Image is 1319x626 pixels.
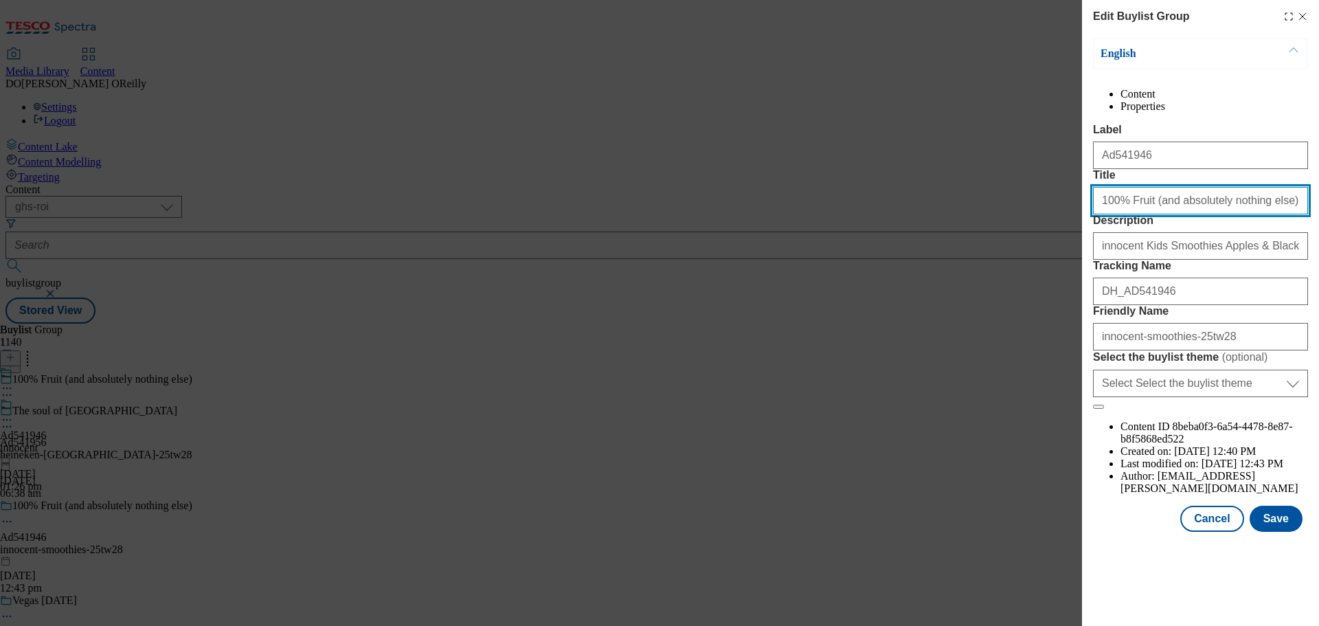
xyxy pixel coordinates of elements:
[1093,278,1308,305] input: Enter Tracking Name
[1101,47,1245,60] p: English
[1120,470,1308,495] li: Author:
[1120,421,1293,445] span: 8beba0f3-6a54-4478-8e87-b8f5868ed522
[1120,100,1308,113] li: Properties
[1093,232,1308,260] input: Enter Description
[1174,445,1256,457] span: [DATE] 12:40 PM
[1093,187,1308,214] input: Enter Title
[1093,8,1189,25] h4: Edit Buylist Group
[1093,169,1308,181] label: Title
[1120,88,1308,100] li: Content
[1093,214,1308,227] label: Description
[1093,305,1308,317] label: Friendly Name
[1120,421,1308,445] li: Content ID
[1093,323,1308,350] input: Enter Friendly Name
[1202,458,1283,469] span: [DATE] 12:43 PM
[1180,506,1243,532] button: Cancel
[1120,458,1308,470] li: Last modified on:
[1120,470,1298,494] span: [EMAIL_ADDRESS][PERSON_NAME][DOMAIN_NAME]
[1120,445,1308,458] li: Created on:
[1222,351,1268,363] span: ( optional )
[1093,142,1308,169] input: Enter Label
[1250,506,1303,532] button: Save
[1093,124,1308,136] label: Label
[1093,260,1308,272] label: Tracking Name
[1093,350,1308,364] label: Select the buylist theme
